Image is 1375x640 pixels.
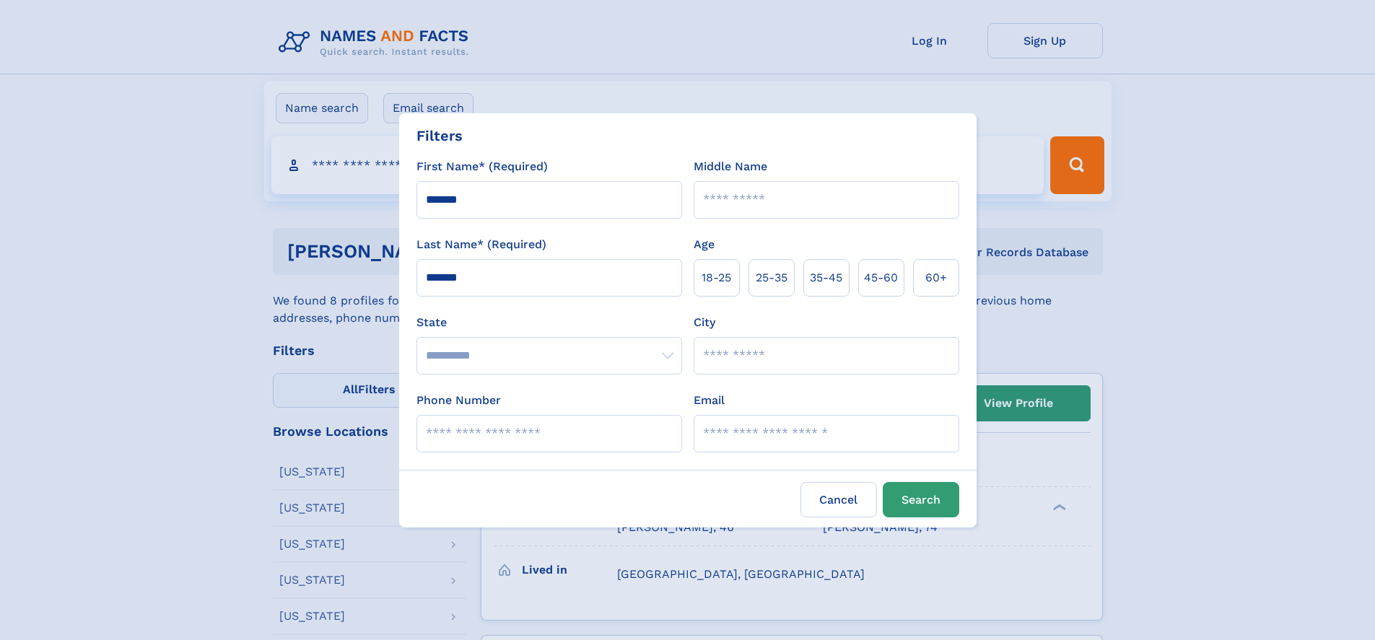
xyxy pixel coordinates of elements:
[416,158,548,175] label: First Name* (Required)
[694,158,767,175] label: Middle Name
[694,392,725,409] label: Email
[925,269,947,286] span: 60+
[416,392,501,409] label: Phone Number
[810,269,842,286] span: 35‑45
[800,482,877,517] label: Cancel
[694,236,715,253] label: Age
[694,314,715,331] label: City
[416,314,682,331] label: State
[416,236,546,253] label: Last Name* (Required)
[883,482,959,517] button: Search
[416,125,463,146] div: Filters
[702,269,731,286] span: 18‑25
[864,269,898,286] span: 45‑60
[756,269,787,286] span: 25‑35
